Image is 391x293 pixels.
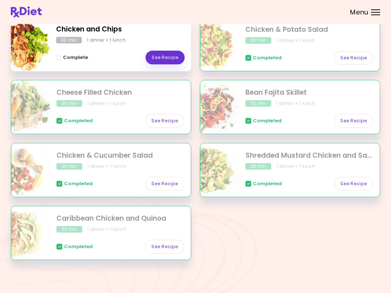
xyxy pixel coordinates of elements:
span: Completed [64,118,93,124]
span: Completed [253,55,282,61]
a: See Recipe - Bean Fajita Skillet [334,114,373,128]
h2: Chicken & Potato Salad [245,25,373,35]
div: 1 dinner + 1 lunch [276,100,315,107]
div: 1 dinner + 1 lunch [276,37,315,44]
img: Info - Shredded Mustard Chicken and Salad [180,140,240,200]
div: 1 dinner + 1 lunch [276,163,315,170]
a: See Recipe - Chicken & Cucumber Salad [145,177,184,191]
a: See Recipe - Caribbean Chicken and Quinoa [145,240,184,254]
div: 30 min [56,100,82,107]
span: Completed [253,181,282,187]
div: 30 min [56,163,82,170]
div: 1 dinner + 1 lunch [87,100,126,107]
h2: Bean Fajita Skillet [245,88,373,98]
button: Complete - Chicken and Chips [56,53,88,62]
h2: Shredded Mustard Chicken and Salad [245,150,373,161]
div: 20 min [245,100,271,107]
a: See Recipe - Cheese Filled Chicken [145,114,184,128]
span: Completed [253,118,282,124]
h2: Chicken and Chips [56,24,185,35]
a: See Recipe - Chicken and Chips [146,51,185,64]
span: Menu [350,9,369,16]
img: Info - Bean Fajita Skillet [180,77,240,137]
a: See Recipe - Chicken & Potato Salad [334,51,373,65]
h2: Caribbean Chicken and Quinoa [56,213,184,224]
img: Info - Chicken & Potato Salad [180,14,240,75]
div: 30 min [56,37,82,43]
span: Complete [63,55,88,60]
div: 1 dinner + 1 lunch [87,226,126,233]
span: Completed [64,181,93,187]
div: 30 min [245,37,271,44]
div: 1 dinner + 1 lunch [87,163,126,170]
h2: Chicken & Cucumber Salad [56,150,184,161]
a: See Recipe - Shredded Mustard Chicken and Salad [334,177,373,191]
div: 30 min [56,226,82,233]
span: Completed [64,244,93,250]
div: 1 dinner + 1 lunch [87,37,126,43]
img: RxDiet [11,7,42,17]
h2: Cheese Filled Chicken [56,88,184,98]
div: 25 min [245,163,271,170]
